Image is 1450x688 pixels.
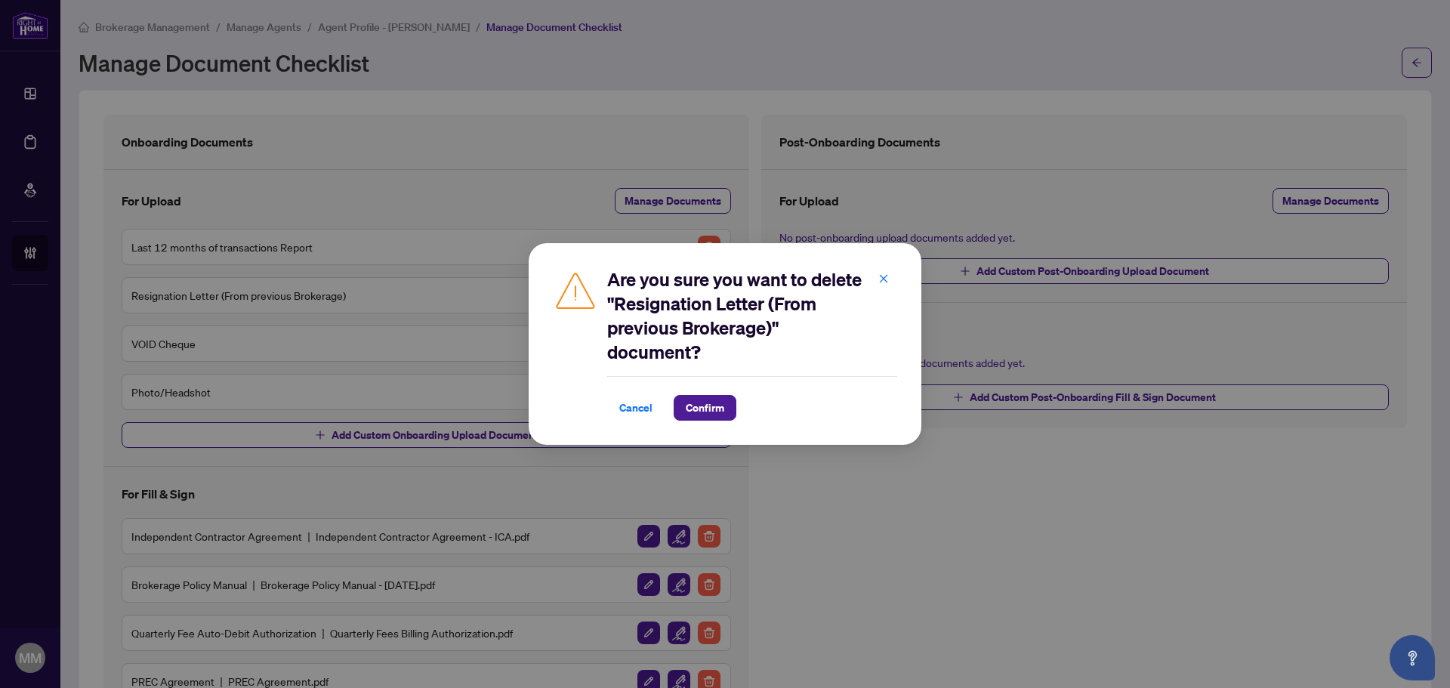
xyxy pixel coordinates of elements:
span: close [878,273,889,284]
button: Open asap [1390,635,1435,680]
span: Cancel [619,396,652,420]
span: Confirm [686,396,724,420]
button: Cancel [607,395,665,421]
button: Confirm [674,395,736,421]
h2: Are you sure you want to delete "Resignation Letter (From previous Brokerage)" document? [607,267,897,364]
